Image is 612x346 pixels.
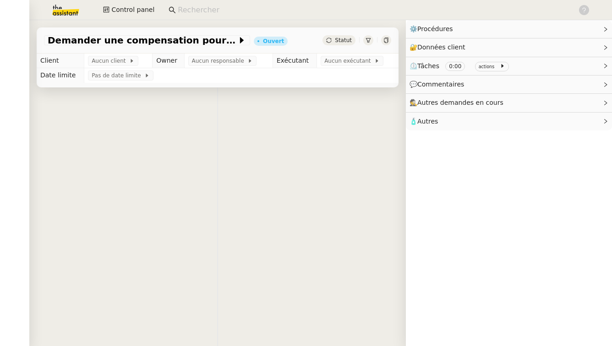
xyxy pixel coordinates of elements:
[410,118,438,125] span: 🧴
[335,37,352,43] span: Statut
[417,81,464,88] span: Commentaires
[410,24,457,34] span: ⚙️
[178,4,568,16] input: Rechercher
[111,5,154,15] span: Control panel
[406,57,612,75] div: ⏲️Tâches 0:00 actions
[153,54,184,68] td: Owner
[406,38,612,56] div: 🔐Données client
[37,68,84,83] td: Date limite
[92,56,129,65] span: Aucun client
[479,64,495,69] small: actions
[410,81,468,88] span: 💬
[406,76,612,93] div: 💬Commentaires
[410,99,508,106] span: 🕵️
[263,38,284,44] div: Ouvert
[445,62,465,71] nz-tag: 0:00
[417,118,438,125] span: Autres
[324,56,374,65] span: Aucun exécutant
[406,94,612,112] div: 🕵️Autres demandes en cours
[410,62,513,70] span: ⏲️
[37,54,84,68] td: Client
[98,4,160,16] button: Control panel
[273,54,317,68] td: Exécutant
[417,25,453,32] span: Procédures
[48,36,237,45] span: Demander une compensation pour réservation de voiture
[417,62,439,70] span: Tâches
[92,71,144,80] span: Pas de date limite
[417,43,465,51] span: Données client
[192,56,248,65] span: Aucun responsable
[406,113,612,130] div: 🧴Autres
[410,42,469,53] span: 🔐
[406,20,612,38] div: ⚙️Procédures
[417,99,503,106] span: Autres demandes en cours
